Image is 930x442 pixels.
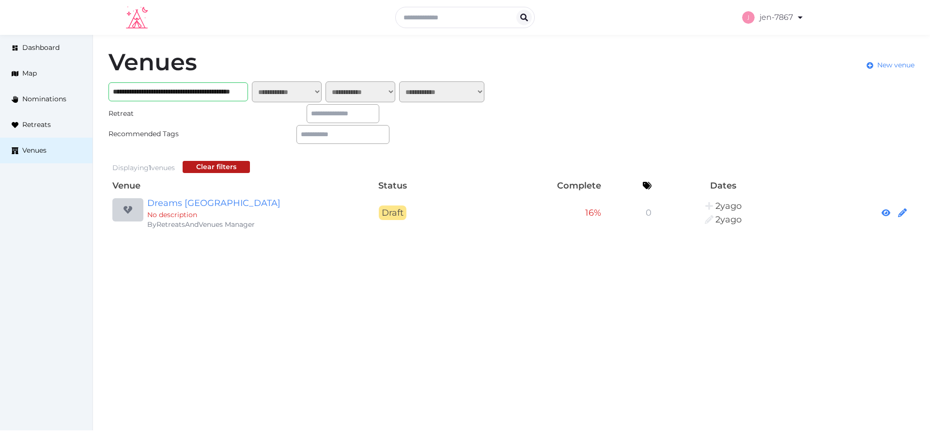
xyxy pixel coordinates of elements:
th: Dates [655,177,791,194]
div: Retreat [108,109,201,119]
div: Displaying venues [112,163,175,173]
th: Complete [448,177,605,194]
h1: Venues [108,50,197,74]
div: Clear filters [196,162,236,172]
span: Map [22,68,37,79]
span: 1 [149,163,151,172]
button: Clear filters [183,161,250,173]
a: jen-7867 [742,4,804,31]
a: Dreams [GEOGRAPHIC_DATA] [147,196,333,210]
th: Status [337,177,448,194]
a: New venue [867,60,914,70]
span: Draft [379,205,406,220]
span: Retreats [22,120,51,130]
span: 16 % [585,207,601,218]
div: By RetreatsAndVenues Manager [147,220,333,229]
span: 8:44PM, March 8th, 2024 [715,201,742,211]
div: Recommended Tags [108,129,201,139]
span: Nominations [22,94,66,104]
th: Venue [108,177,337,194]
span: Venues [22,145,46,156]
span: 8:44PM, March 8th, 2024 [715,214,742,225]
span: No description [147,210,197,219]
span: 0 [646,207,651,218]
span: Dashboard [22,43,60,53]
span: New venue [877,60,914,70]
